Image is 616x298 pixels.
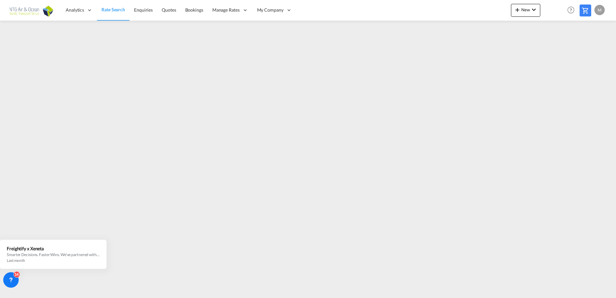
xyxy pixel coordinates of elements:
[594,5,605,15] div: M
[565,5,576,15] span: Help
[185,7,203,13] span: Bookings
[162,7,176,13] span: Quotes
[514,7,538,12] span: New
[212,7,240,13] span: Manage Rates
[10,3,53,17] img: c10840d0ab7511ecb0716db42be36143.png
[565,5,580,16] div: Help
[514,6,521,14] md-icon: icon-plus 400-fg
[530,6,538,14] md-icon: icon-chevron-down
[134,7,153,13] span: Enquiries
[257,7,284,13] span: My Company
[66,7,84,13] span: Analytics
[511,4,540,17] button: icon-plus 400-fgNewicon-chevron-down
[101,7,125,12] span: Rate Search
